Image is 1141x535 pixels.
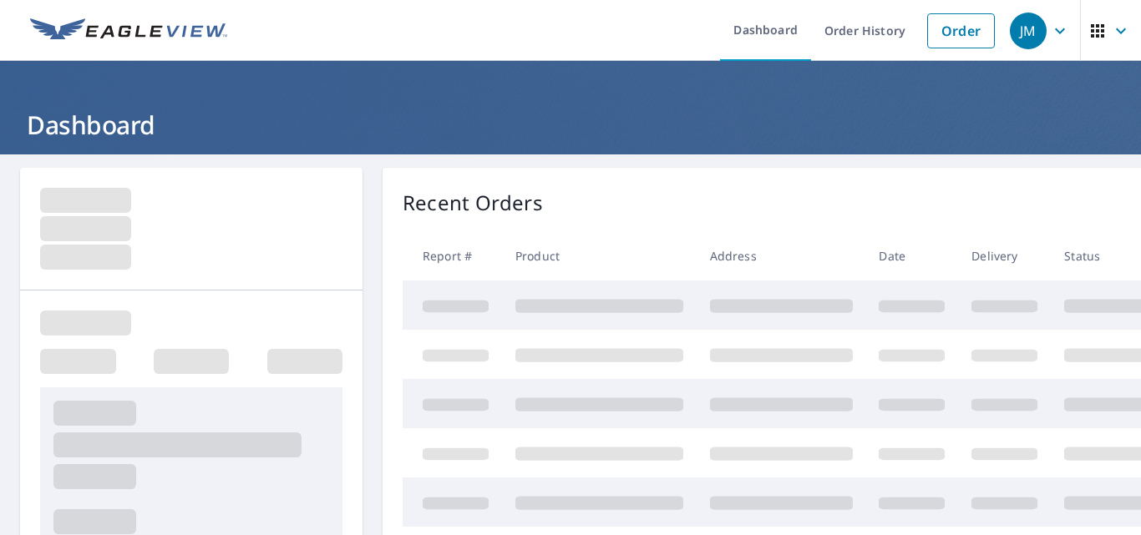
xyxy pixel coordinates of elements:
th: Report # [403,231,502,280]
img: EV Logo [30,18,227,43]
th: Delivery [958,231,1051,280]
a: Order [927,13,995,48]
th: Date [865,231,958,280]
h1: Dashboard [20,108,1121,142]
p: Recent Orders [403,188,543,218]
th: Product [502,231,697,280]
div: JM [1010,13,1047,49]
th: Address [697,231,866,280]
